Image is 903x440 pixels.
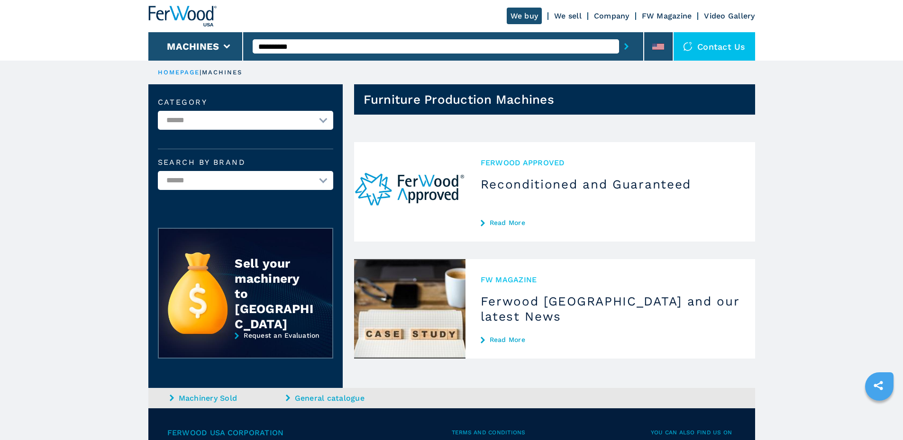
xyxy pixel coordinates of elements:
a: Read More [481,336,740,343]
button: Machines [167,41,219,52]
span: | [200,69,201,76]
h3: Reconditioned and Guaranteed [481,177,740,192]
a: Company [594,11,629,20]
p: machines [202,68,243,77]
a: sharethis [867,374,890,397]
img: Reconditioned and Guaranteed [354,142,465,242]
h3: Ferwood [GEOGRAPHIC_DATA] and our latest News [481,294,740,324]
img: Contact us [683,42,693,51]
div: Contact us [674,32,755,61]
button: submit-button [619,36,634,57]
label: Category [158,99,333,106]
a: We buy [507,8,542,24]
span: Ferwood Approved [481,157,740,168]
img: Ferwood USA and our latest News [354,259,465,359]
span: Terms and Conditions [452,427,651,438]
a: FW Magazine [642,11,692,20]
a: Video Gallery [704,11,755,20]
span: Ferwood USA Corporation [167,427,452,438]
a: We sell [554,11,582,20]
span: FW MAGAZINE [481,274,740,285]
a: General catalogue [286,393,400,404]
iframe: Chat [863,397,896,433]
a: Read More [481,219,740,226]
a: HOMEPAGE [158,69,200,76]
div: Sell your machinery to [GEOGRAPHIC_DATA] [235,256,313,332]
label: Search by brand [158,159,333,166]
a: Request an Evaluation [158,332,333,366]
h1: Furniture Production Machines [364,92,554,107]
span: You can also find us on [651,427,736,438]
a: Machinery Sold [170,393,283,404]
img: Ferwood [148,6,217,27]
